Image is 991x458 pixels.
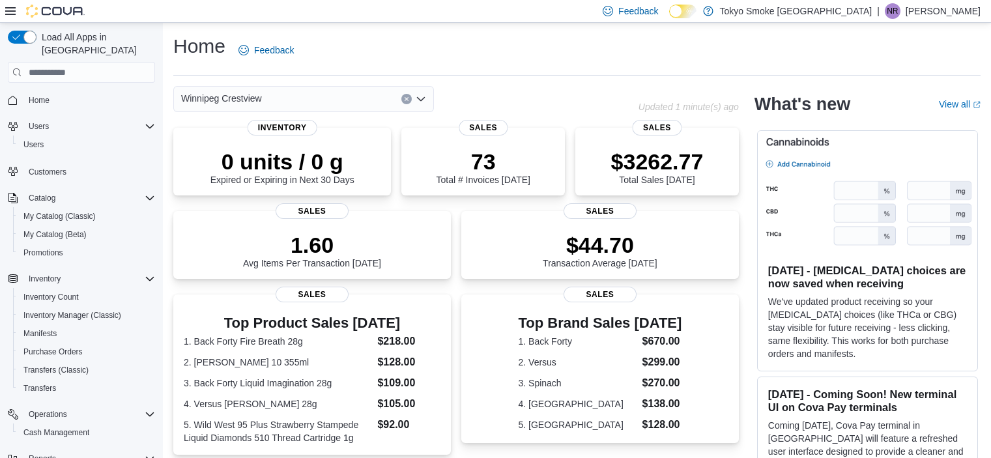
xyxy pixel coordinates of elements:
[564,287,637,302] span: Sales
[13,244,160,262] button: Promotions
[181,91,262,106] span: Winnipeg Crestview
[13,136,160,154] button: Users
[18,362,155,378] span: Transfers (Classic)
[13,379,160,397] button: Transfers
[3,162,160,180] button: Customers
[611,149,704,175] p: $3262.77
[29,409,67,420] span: Operations
[184,397,372,410] dt: 4. Versus [PERSON_NAME] 28g
[23,92,155,108] span: Home
[401,94,412,104] button: Clear input
[23,248,63,258] span: Promotions
[754,94,850,115] h2: What's new
[377,396,440,412] dd: $105.00
[23,347,83,357] span: Purchase Orders
[23,310,121,321] span: Inventory Manager (Classic)
[436,149,530,185] div: Total # Invoices [DATE]
[23,271,155,287] span: Inventory
[184,377,372,390] dt: 3. Back Forty Liquid Imagination 28g
[18,137,155,152] span: Users
[633,120,682,136] span: Sales
[184,335,372,348] dt: 1. Back Forty Fire Breath 28g
[3,405,160,423] button: Operations
[36,31,155,57] span: Load All Apps in [GEOGRAPHIC_DATA]
[642,417,682,433] dd: $128.00
[210,149,354,185] div: Expired or Expiring in Next 30 Days
[13,343,160,361] button: Purchase Orders
[436,149,530,175] p: 73
[18,425,94,440] a: Cash Management
[3,117,160,136] button: Users
[18,344,88,360] a: Purchase Orders
[519,335,637,348] dt: 1. Back Forty
[18,380,61,396] a: Transfers
[23,190,155,206] span: Catalog
[23,164,72,180] a: Customers
[18,208,101,224] a: My Catalog (Classic)
[639,102,739,112] p: Updated 1 minute(s) ago
[18,208,155,224] span: My Catalog (Classic)
[18,344,155,360] span: Purchase Orders
[416,94,426,104] button: Open list of options
[23,163,155,179] span: Customers
[276,287,349,302] span: Sales
[18,137,49,152] a: Users
[243,232,381,258] p: 1.60
[13,207,160,225] button: My Catalog (Classic)
[564,203,637,219] span: Sales
[243,232,381,268] div: Avg Items Per Transaction [DATE]
[23,211,96,222] span: My Catalog (Classic)
[642,354,682,370] dd: $299.00
[3,270,160,288] button: Inventory
[642,396,682,412] dd: $138.00
[276,203,349,219] span: Sales
[618,5,658,18] span: Feedback
[3,189,160,207] button: Catalog
[29,121,49,132] span: Users
[13,423,160,442] button: Cash Management
[233,37,299,63] a: Feedback
[459,120,508,136] span: Sales
[885,3,900,19] div: Nicole Rusnak
[23,427,89,438] span: Cash Management
[377,375,440,391] dd: $109.00
[543,232,657,258] p: $44.70
[18,245,155,261] span: Promotions
[23,190,61,206] button: Catalog
[377,334,440,349] dd: $218.00
[23,365,89,375] span: Transfers (Classic)
[173,33,225,59] h1: Home
[18,227,155,242] span: My Catalog (Beta)
[29,274,61,284] span: Inventory
[18,308,126,323] a: Inventory Manager (Classic)
[519,377,637,390] dt: 3. Spinach
[13,361,160,379] button: Transfers (Classic)
[3,91,160,109] button: Home
[377,417,440,433] dd: $92.00
[611,149,704,185] div: Total Sales [DATE]
[18,289,84,305] a: Inventory Count
[23,383,56,394] span: Transfers
[887,3,898,19] span: NR
[18,380,155,396] span: Transfers
[877,3,880,19] p: |
[18,362,94,378] a: Transfers (Classic)
[23,119,155,134] span: Users
[642,334,682,349] dd: $670.00
[13,306,160,324] button: Inventory Manager (Classic)
[23,139,44,150] span: Users
[23,328,57,339] span: Manifests
[973,101,981,109] svg: External link
[29,193,55,203] span: Catalog
[18,245,68,261] a: Promotions
[768,388,967,414] h3: [DATE] - Coming Soon! New terminal UI on Cova Pay terminals
[210,149,354,175] p: 0 units / 0 g
[23,93,55,108] a: Home
[18,326,62,341] a: Manifests
[519,356,637,369] dt: 2. Versus
[13,324,160,343] button: Manifests
[18,308,155,323] span: Inventory Manager (Classic)
[23,407,155,422] span: Operations
[23,292,79,302] span: Inventory Count
[23,229,87,240] span: My Catalog (Beta)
